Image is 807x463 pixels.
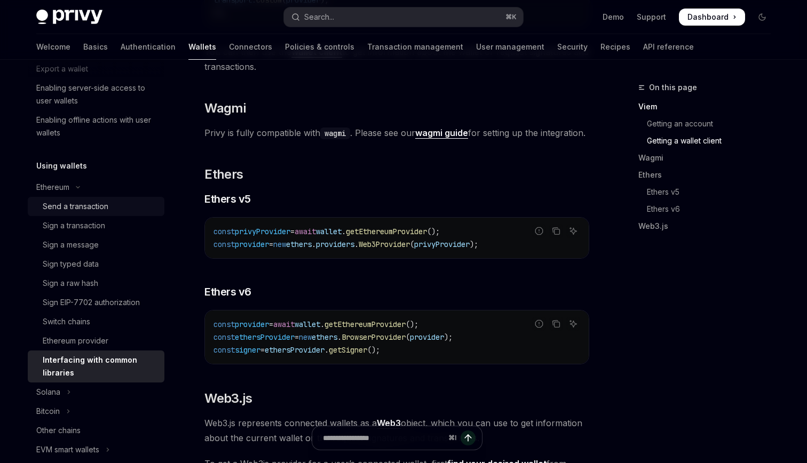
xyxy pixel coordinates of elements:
span: ); [470,240,478,249]
input: Ask a question... [323,426,444,450]
div: Other chains [36,424,81,437]
span: const [213,332,235,342]
button: Ask AI [566,317,580,331]
div: Ethereum [36,181,69,194]
span: wallet [295,320,320,329]
span: provider [235,240,269,249]
span: (); [427,227,440,236]
div: Search... [304,11,334,23]
span: . [342,227,346,236]
div: Switch chains [43,315,90,328]
div: Solana [36,386,60,398]
div: Interfacing with common libraries [43,354,158,379]
button: Ask AI [566,224,580,238]
div: Sign a raw hash [43,277,98,290]
a: wagmi guide [415,127,468,139]
span: Web3Provider [359,240,410,249]
a: Sign a raw hash [28,274,164,293]
a: Getting an account [638,115,779,132]
span: = [269,240,273,249]
span: const [213,345,235,355]
a: Sign a transaction [28,216,164,235]
span: Ethers v6 [204,284,251,299]
span: ); [444,332,453,342]
span: . [312,240,316,249]
span: await [273,320,295,329]
a: Send a transaction [28,197,164,216]
span: = [290,227,295,236]
a: Wagmi [638,149,779,166]
div: EVM smart wallets [36,443,99,456]
button: Toggle Ethereum section [28,178,164,197]
span: ( [406,332,410,342]
a: Support [637,12,666,22]
button: Toggle Solana section [28,382,164,402]
a: Web3 [377,418,401,429]
a: Viem [638,98,779,115]
h5: Using wallets [36,159,87,172]
a: Ethers [638,166,779,183]
span: ( [410,240,414,249]
span: const [213,320,235,329]
span: Dashboard [687,12,729,22]
div: Sign EIP-7702 authorization [43,296,140,309]
a: Security [557,34,588,60]
a: Demo [603,12,624,22]
img: dark logo [36,10,102,25]
div: Enabling server-side access to user wallets [36,82,158,107]
span: ethers [312,332,337,342]
a: Welcome [36,34,70,60]
span: wallet [316,227,342,236]
span: await [295,227,316,236]
a: Policies & controls [285,34,354,60]
span: . [320,320,325,329]
span: Wagmi [204,100,246,117]
button: Report incorrect code [532,224,546,238]
span: getSigner [329,345,367,355]
a: Other chains [28,421,164,440]
button: Send message [461,430,476,445]
span: ethers [286,240,312,249]
span: provider [410,332,444,342]
button: Report incorrect code [532,317,546,331]
span: = [260,345,265,355]
button: Copy the contents from the code block [549,317,563,331]
span: Privy is fully compatible with . Please see our for setting up the integration. [204,125,589,140]
span: signer [235,345,260,355]
span: privyProvider [414,240,470,249]
div: Sign typed data [43,258,99,270]
button: Toggle dark mode [754,9,771,26]
span: BrowserProvider [342,332,406,342]
span: new [299,332,312,342]
span: = [295,332,299,342]
span: const [213,240,235,249]
a: Ethers v6 [638,201,779,218]
div: Bitcoin [36,405,60,418]
a: Interfacing with common libraries [28,350,164,382]
div: Sign a transaction [43,219,105,232]
a: Enabling server-side access to user wallets [28,78,164,110]
a: Ethereum provider [28,331,164,350]
a: Enabling offline actions with user wallets [28,110,164,142]
button: Open search [284,7,523,27]
span: const [213,227,235,236]
span: . [354,240,359,249]
a: Recipes [600,34,630,60]
span: Web3.js [204,390,252,407]
code: wagmi [320,127,350,139]
a: User management [476,34,544,60]
span: . [325,345,329,355]
span: (); [367,345,380,355]
span: . [337,332,342,342]
span: provider [235,320,269,329]
a: Web3.js [638,218,779,235]
a: Transaction management [367,34,463,60]
span: On this page [649,81,697,94]
span: getEthereumProvider [325,320,406,329]
span: Ethers v5 [204,191,251,206]
span: new [273,240,286,249]
a: Wallets [188,34,216,60]
span: Web3.js represents connected wallets as a object, which you can use to get information about the ... [204,416,589,445]
a: Basics [83,34,108,60]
